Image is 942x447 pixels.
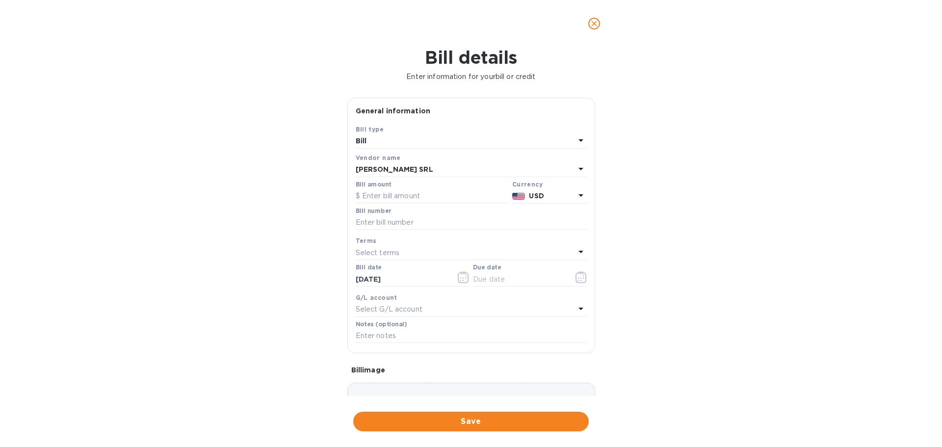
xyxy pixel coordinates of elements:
label: Bill number [356,208,391,214]
b: USD [529,192,544,200]
b: General information [356,107,431,115]
input: $ Enter bill amount [356,189,508,204]
p: Enter information for your bill or credit [8,72,934,82]
input: Enter bill number [356,215,587,230]
button: Save [353,412,589,431]
b: G/L account [356,294,397,301]
b: Currency [512,181,543,188]
b: Bill [356,137,367,145]
img: USD [512,193,525,200]
label: Due date [473,265,501,271]
p: Select G/L account [356,304,422,315]
p: Select terms [356,248,400,258]
b: [PERSON_NAME] SRL [356,165,433,173]
input: Due date [473,272,566,287]
span: Save [361,416,581,427]
input: Enter notes [356,329,587,343]
input: Select date [356,272,448,287]
label: Bill date [356,265,382,271]
h1: Bill details [8,47,934,68]
label: Bill amount [356,182,391,187]
label: Notes (optional) [356,321,407,327]
button: close [582,12,606,35]
b: Terms [356,237,377,244]
b: Vendor name [356,154,401,161]
p: Bill image [351,365,591,375]
b: Bill type [356,126,384,133]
